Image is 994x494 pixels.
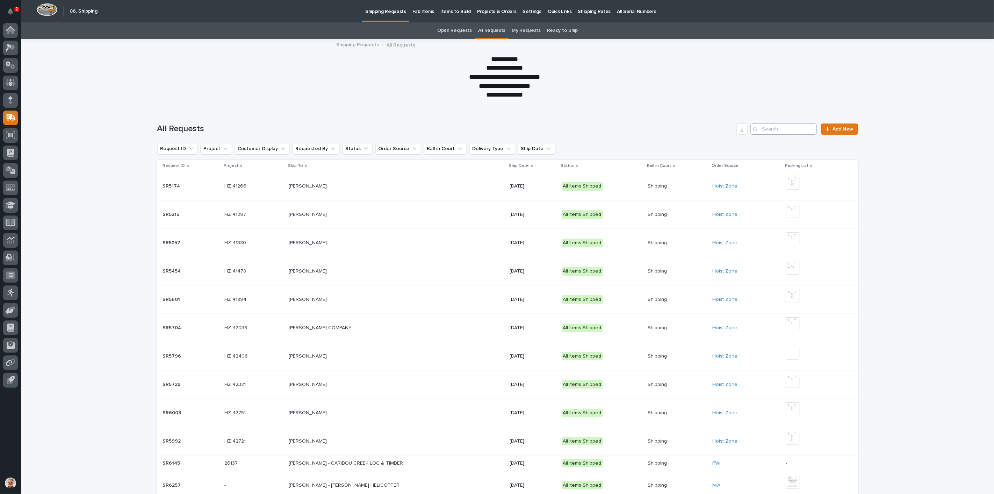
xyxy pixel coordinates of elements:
[712,382,737,388] a: Hoist Zone
[163,409,183,416] p: SR6003
[163,267,182,274] p: SR5454
[157,399,858,427] tr: SR6003SR6003 HZ 42751HZ 42751 [PERSON_NAME][PERSON_NAME] [DATE]All Items ShippedShippingShipping ...
[163,459,182,466] p: SR6145
[163,380,182,388] p: SR5729
[510,183,556,189] p: [DATE]
[648,182,669,189] p: Shipping
[336,40,379,48] a: Shipping Requests
[562,324,603,332] div: All Items Shipped
[518,143,555,154] button: Ship Date
[157,285,858,314] tr: SR5601SR5601 HZ 41894HZ 41894 [PERSON_NAME][PERSON_NAME] [DATE]All Items ShippedShippingShipping ...
[648,481,669,488] p: Shipping
[163,162,185,170] p: Request ID
[289,239,328,246] p: [PERSON_NAME]
[224,210,247,218] p: HZ 41297
[157,314,858,342] tr: SR5704SR5704 HZ 42039HZ 42039 [PERSON_NAME] COMPANY[PERSON_NAME] COMPANY [DATE]All Items ShippedS...
[163,352,183,359] p: SR5796
[157,370,858,399] tr: SR5729SR5729 HZ 42321HZ 42321 [PERSON_NAME][PERSON_NAME] [DATE]All Items ShippedShippingShipping ...
[224,409,247,416] p: HZ 42751
[289,210,328,218] p: [PERSON_NAME]
[224,239,247,246] p: HZ 41330
[712,482,720,488] a: N/A
[648,295,669,303] p: Shipping
[288,162,303,170] p: Ship To
[163,239,182,246] p: SR5257
[37,3,57,16] img: Workspace Logo
[157,172,858,200] tr: SR5174SR5174 HZ 41266HZ 41266 [PERSON_NAME][PERSON_NAME] [DATE]All Items ShippedShippingShipping ...
[712,460,720,466] a: PWI
[510,438,556,444] p: [DATE]
[163,481,182,488] p: SR6257
[224,162,238,170] p: Project
[469,143,515,154] button: Delivery Type
[478,22,505,39] a: All Requests
[562,380,603,389] div: All Items Shipped
[510,382,556,388] p: [DATE]
[157,427,858,456] tr: SR5992SR5992 HZ 42721HZ 42721 [PERSON_NAME][PERSON_NAME] [DATE]All Items ShippedShippingShipping ...
[289,409,328,416] p: [PERSON_NAME]
[712,183,737,189] a: Hoist Zone
[289,295,328,303] p: [PERSON_NAME]
[562,239,603,247] div: All Items Shipped
[562,182,603,191] div: All Items Shipped
[510,353,556,359] p: [DATE]
[224,182,248,189] p: HZ 41266
[648,210,669,218] p: Shipping
[547,22,578,39] a: Ready to Ship
[224,437,247,444] p: HZ 42721
[648,380,669,388] p: Shipping
[785,162,808,170] p: Packing List
[437,22,472,39] a: Open Requests
[343,143,373,154] button: Status
[562,210,603,219] div: All Items Shipped
[375,143,421,154] button: Order Source
[712,438,737,444] a: Hoist Zone
[510,268,556,274] p: [DATE]
[235,143,290,154] button: Customer Display
[510,212,556,218] p: [DATE]
[510,410,556,416] p: [DATE]
[562,352,603,361] div: All Items Shipped
[163,210,181,218] p: SR5215
[157,257,858,285] tr: SR5454SR5454 HZ 41478HZ 41478 [PERSON_NAME][PERSON_NAME] [DATE]All Items ShippedShippingShipping ...
[224,481,227,488] p: -
[562,437,603,446] div: All Items Shipped
[289,380,328,388] p: [PERSON_NAME]
[648,324,669,331] p: Shipping
[821,123,858,135] a: Add New
[387,41,415,48] p: All Requests
[163,295,182,303] p: SR5601
[224,352,249,359] p: HZ 42406
[786,460,847,466] p: -
[712,353,737,359] a: Hoist Zone
[157,456,858,471] tr: SR6145SR6145 2613726137 [PERSON_NAME] - CARIBOU CREEK LOG & TIMBER[PERSON_NAME] - CARIBOU CREEK L...
[224,324,249,331] p: HZ 42039
[70,8,98,14] h2: 06. Shipping
[509,162,529,170] p: Ship Date
[712,410,737,416] a: Hoist Zone
[562,267,603,276] div: All Items Shipped
[510,482,556,488] p: [DATE]
[157,200,858,229] tr: SR5215SR5215 HZ 41297HZ 41297 [PERSON_NAME][PERSON_NAME] [DATE]All Items ShippedShippingShipping ...
[510,460,556,466] p: [DATE]
[289,352,328,359] p: [PERSON_NAME]
[510,240,556,246] p: [DATE]
[712,162,739,170] p: Order Source
[712,240,737,246] a: Hoist Zone
[648,409,669,416] p: Shipping
[648,459,669,466] p: Shipping
[224,380,247,388] p: HZ 42321
[648,239,669,246] p: Shipping
[647,162,671,170] p: Ball in Court
[648,267,669,274] p: Shipping
[163,437,182,444] p: SR5992
[562,459,603,468] div: All Items Shipped
[289,267,328,274] p: [PERSON_NAME]
[712,268,737,274] a: Hoist Zone
[293,143,340,154] button: Requested By
[562,409,603,417] div: All Items Shipped
[289,324,353,331] p: [PERSON_NAME] COMPANY
[562,295,603,304] div: All Items Shipped
[224,267,247,274] p: HZ 41478
[289,459,404,466] p: [PERSON_NAME] - CARIBOU CREEK LOG & TIMBER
